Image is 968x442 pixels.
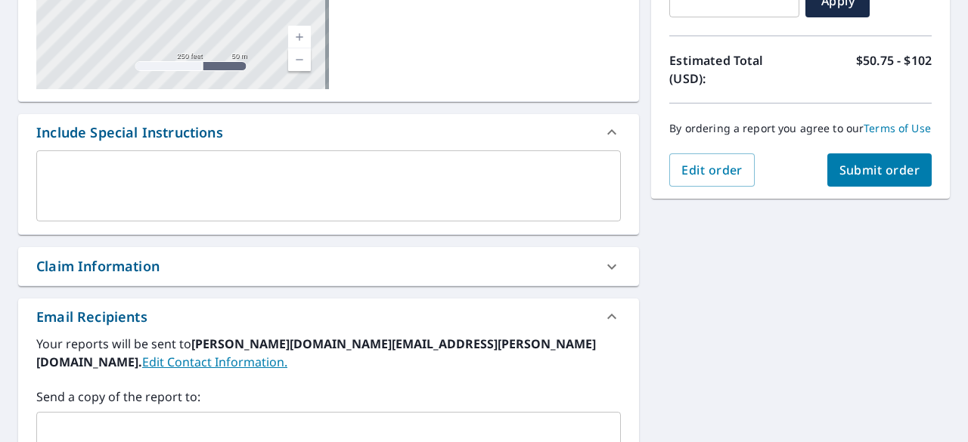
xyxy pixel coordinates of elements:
b: [PERSON_NAME][DOMAIN_NAME][EMAIL_ADDRESS][PERSON_NAME][DOMAIN_NAME]. [36,335,596,370]
p: $50.75 - $102 [856,51,932,88]
span: Submit order [839,162,920,178]
p: Estimated Total (USD): [669,51,800,88]
div: Include Special Instructions [36,122,223,143]
a: Terms of Use [864,121,931,135]
div: Email Recipients [36,307,147,327]
div: Claim Information [18,247,639,286]
a: Current Level 17, Zoom Out [288,48,311,71]
div: Include Special Instructions [18,114,639,150]
label: Send a copy of the report to: [36,388,621,406]
label: Your reports will be sent to [36,335,621,371]
div: Claim Information [36,256,160,277]
p: By ordering a report you agree to our [669,122,932,135]
a: EditContactInfo [142,354,287,370]
button: Edit order [669,153,755,187]
span: Edit order [681,162,743,178]
a: Current Level 17, Zoom In [288,26,311,48]
button: Submit order [827,153,932,187]
div: Email Recipients [18,298,639,335]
